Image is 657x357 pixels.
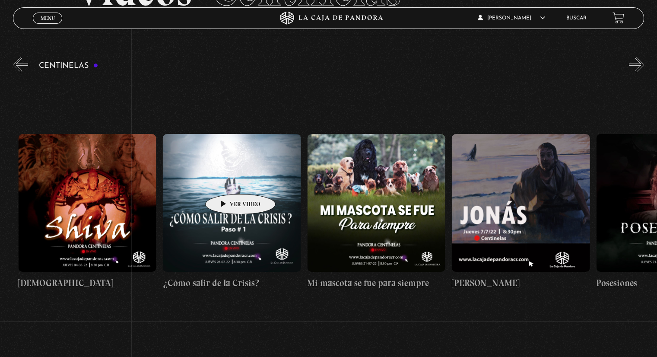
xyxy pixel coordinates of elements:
[13,57,28,72] button: Previous
[19,79,156,345] a: [DEMOGRAPHIC_DATA]
[41,16,55,21] span: Menu
[566,16,587,21] a: Buscar
[478,16,545,21] span: [PERSON_NAME]
[19,276,156,290] h4: [DEMOGRAPHIC_DATA]
[452,79,590,345] a: [PERSON_NAME]
[163,276,301,290] h4: ¿Cómo salir de la Crisis?
[308,79,445,345] a: Mi mascota se fue para siempre
[163,79,301,345] a: ¿Cómo salir de la Crisis?
[39,62,98,70] h3: Centinelas
[38,22,58,29] span: Cerrar
[629,57,644,72] button: Next
[308,276,445,290] h4: Mi mascota se fue para siempre
[613,12,624,24] a: View your shopping cart
[452,276,590,290] h4: [PERSON_NAME]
